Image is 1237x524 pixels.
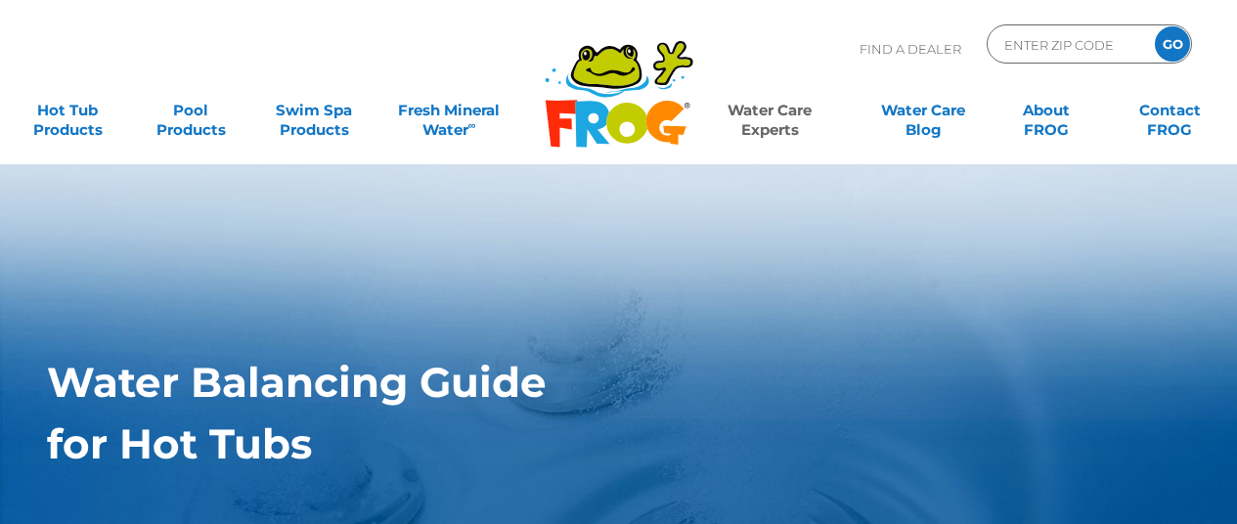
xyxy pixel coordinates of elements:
a: ContactFROG [1122,91,1217,130]
input: Zip Code Form [1002,30,1134,59]
input: GO [1155,26,1190,62]
h1: Water Balancing Guide [47,359,1100,406]
h1: for Hot Tubs [47,420,1100,467]
a: AboutFROG [998,91,1094,130]
a: Water CareBlog [875,91,971,130]
p: Find A Dealer [860,24,961,73]
a: Hot TubProducts [20,91,115,130]
a: Fresh MineralWater∞ [389,91,509,130]
a: Swim SpaProducts [266,91,362,130]
a: Water CareExperts [692,91,848,130]
sup: ∞ [468,118,476,132]
a: PoolProducts [143,91,239,130]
